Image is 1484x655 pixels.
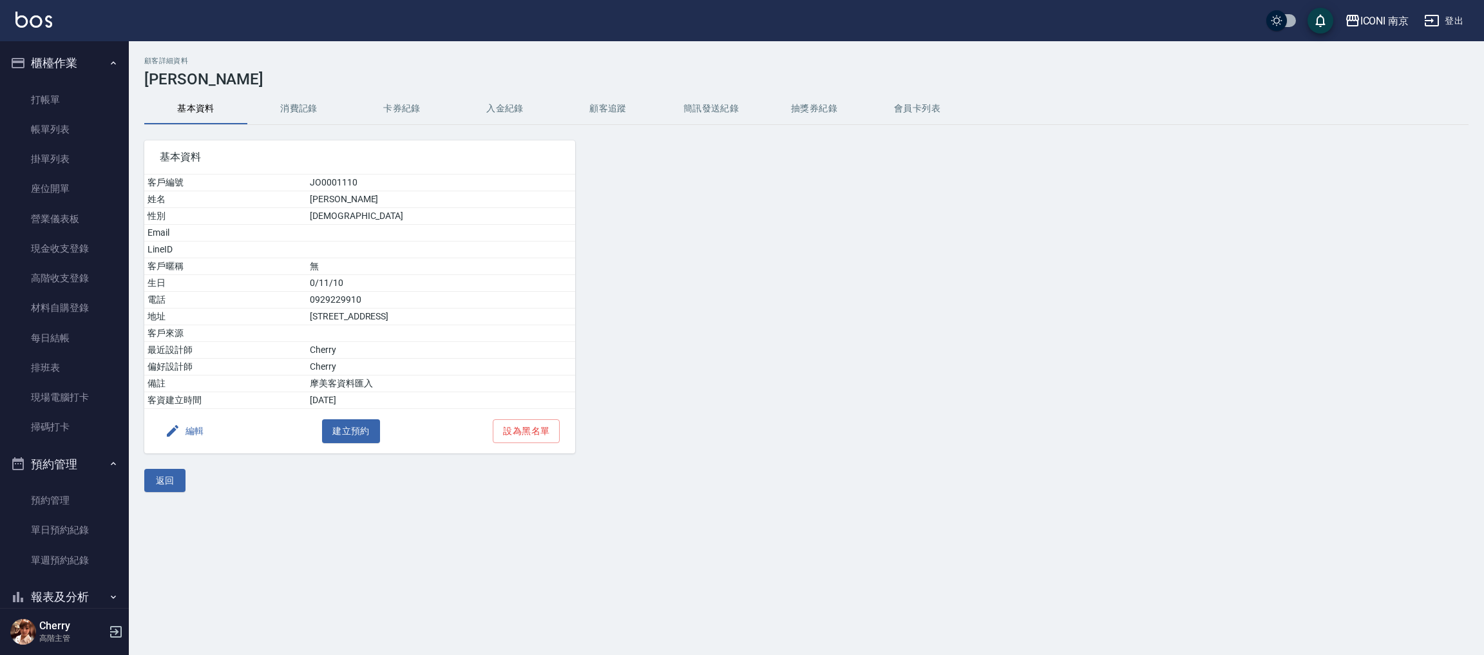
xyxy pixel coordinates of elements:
[307,359,575,375] td: Cherry
[307,275,575,292] td: 0/11/10
[5,515,124,545] a: 單日預約紀錄
[5,174,124,204] a: 座位開單
[144,175,307,191] td: 客戶編號
[144,70,1469,88] h3: [PERSON_NAME]
[144,342,307,359] td: 最近設計師
[144,325,307,342] td: 客戶來源
[350,93,453,124] button: 卡券紀錄
[144,225,307,242] td: Email
[5,46,124,80] button: 櫃檯作業
[5,412,124,442] a: 掃碼打卡
[144,258,307,275] td: 客戶暱稱
[144,375,307,392] td: 備註
[160,419,209,443] button: 編輯
[453,93,556,124] button: 入金紀錄
[5,546,124,575] a: 單週預約紀錄
[307,292,575,309] td: 0929229910
[247,93,350,124] button: 消費記錄
[15,12,52,28] img: Logo
[307,258,575,275] td: 無
[493,419,560,443] button: 設為黑名單
[144,93,247,124] button: 基本資料
[5,115,124,144] a: 帳單列表
[144,309,307,325] td: 地址
[5,323,124,353] a: 每日結帳
[5,580,124,614] button: 報表及分析
[5,85,124,115] a: 打帳單
[307,375,575,392] td: 摩美客資料匯入
[144,359,307,375] td: 偏好設計師
[144,57,1469,65] h2: 顧客詳細資料
[144,292,307,309] td: 電話
[5,144,124,174] a: 掛單列表
[1419,9,1469,33] button: 登出
[39,620,105,632] h5: Cherry
[144,242,307,258] td: LineID
[307,175,575,191] td: JO0001110
[39,632,105,644] p: 高階主管
[1308,8,1333,33] button: save
[5,204,124,234] a: 營業儀表板
[5,383,124,412] a: 現場電腦打卡
[5,486,124,515] a: 預約管理
[763,93,866,124] button: 抽獎券紀錄
[144,392,307,409] td: 客資建立時間
[5,353,124,383] a: 排班表
[322,419,380,443] button: 建立預約
[144,469,185,493] button: 返回
[660,93,763,124] button: 簡訊發送紀錄
[1360,13,1409,29] div: ICONI 南京
[307,191,575,208] td: [PERSON_NAME]
[866,93,969,124] button: 會員卡列表
[307,208,575,225] td: [DEMOGRAPHIC_DATA]
[144,208,307,225] td: 性別
[5,448,124,481] button: 預約管理
[1340,8,1414,34] button: ICONI 南京
[160,151,560,164] span: 基本資料
[144,191,307,208] td: 姓名
[307,309,575,325] td: [STREET_ADDRESS]
[144,275,307,292] td: 生日
[307,392,575,409] td: [DATE]
[5,234,124,263] a: 現金收支登錄
[5,293,124,323] a: 材料自購登錄
[5,263,124,293] a: 高階收支登錄
[307,342,575,359] td: Cherry
[556,93,660,124] button: 顧客追蹤
[10,619,36,645] img: Person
